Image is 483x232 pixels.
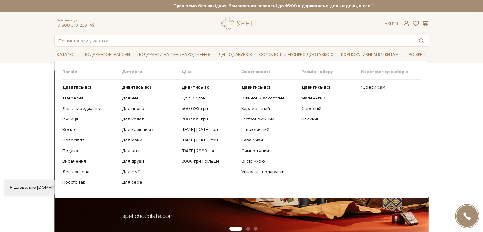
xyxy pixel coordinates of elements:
[361,69,421,75] span: Конструктор наборів
[122,116,177,122] a: Для колег
[257,49,336,60] a: Солодощі з експрес-доставкою
[54,226,429,232] div: Carousel Pagination
[5,185,177,190] div: Я дозволяю [DOMAIN_NAME] використовувати
[301,85,330,90] b: Дивитись всі
[62,148,117,154] a: Подяка
[254,227,258,231] button: Carousel Page 3
[122,95,177,101] a: Для неї
[390,21,391,26] span: |
[241,169,296,175] a: Унікальні подарунки
[62,127,117,133] a: Весілля
[385,21,398,27] div: Ук
[62,95,117,101] a: 1 Вересня
[122,148,177,154] a: Для тата
[215,50,254,60] span: Ідеї подарунків
[62,180,117,185] a: Просто так
[414,35,429,46] button: Пошук товару у каталозі
[62,85,117,90] a: Дивитись всі
[62,69,122,75] span: Привід
[62,159,117,164] a: Вибачення
[62,169,117,175] a: День ангела
[89,23,95,28] a: telegram
[62,106,117,112] a: День народження
[182,106,237,112] a: 500-699 грн
[241,85,296,90] a: Дивитись всі
[54,61,429,198] div: Каталог
[241,95,296,101] a: З вином / алкоголем
[182,127,237,133] a: [DATE]-[DATE] грн
[81,50,132,60] span: Подарункові набори
[241,137,296,143] a: Кава / чай
[122,85,177,90] a: Дивитись всі
[122,85,151,90] b: Дивитись всі
[182,137,237,143] a: [DATE]-[DATE] грн
[122,69,182,75] span: Для кого
[122,169,177,175] a: Для сім'ї
[182,85,211,90] b: Дивитись всі
[62,116,117,122] a: Річниця
[241,69,301,75] span: Особливості
[403,50,429,60] span: Про Spell
[182,148,237,154] a: [DATE]-2999 грн
[122,137,177,143] a: Для мами
[229,227,242,231] button: Carousel Page 1 (Current Slide)
[301,116,356,122] a: Великий
[246,227,250,231] button: Carousel Page 2
[339,49,401,60] a: Корпоративним клієнтам
[241,106,296,112] a: Карамельний
[182,69,241,75] span: Ціна
[241,116,296,122] a: Гастрономічний
[301,95,356,101] a: Маленький
[62,85,91,90] b: Дивитись всі
[182,85,237,90] a: Дивитись всі
[241,127,296,133] a: Патріотичний
[122,159,177,164] a: Для друзів
[361,85,416,90] a: "Збери сам"
[182,116,237,122] a: 700-999 грн
[122,106,177,112] a: Для нього
[62,137,117,143] a: Новосілля
[57,18,95,23] span: Консультація:
[135,50,213,60] span: Подарунки на День народження
[301,85,356,90] a: Дивитись всі
[241,159,296,164] a: Зі стрічкою
[392,21,398,26] a: En
[54,50,78,60] span: Каталог
[301,106,356,112] a: Середній
[301,69,361,75] span: Розмір набору
[241,148,296,154] a: Символічний
[57,23,87,28] a: 0 800 319 233
[182,95,237,101] a: До 500 грн
[221,17,261,30] a: logo
[182,159,237,164] a: 3000 грн і більше
[122,180,177,185] a: Для себе
[122,127,177,133] a: Для керівників
[55,35,414,46] input: Пошук товару у каталозі
[241,85,270,90] b: Дивитись всі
